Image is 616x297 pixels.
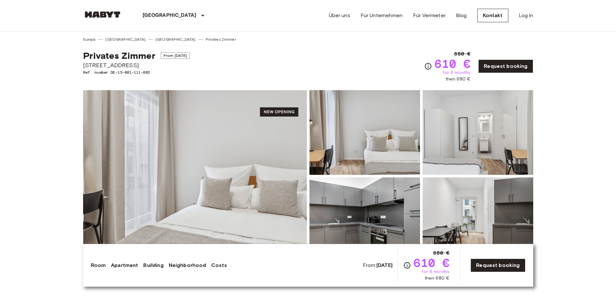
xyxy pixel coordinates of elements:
span: for 6 months [422,269,449,275]
a: Für Vermieter [413,12,446,19]
span: then 680 € [425,275,450,281]
a: Room [91,261,106,269]
a: Kontakt [477,9,508,22]
img: Picture of unit DE-13-001-111-002 [309,177,420,262]
a: Apartment [111,261,138,269]
img: Habyt [83,11,122,18]
a: Log in [519,12,533,19]
span: From: [363,262,393,269]
img: Picture of unit DE-13-001-111-002 [309,90,420,175]
a: Blog [456,12,467,19]
span: for 6 months [443,69,470,76]
a: Building [143,261,163,269]
a: Request booking [478,59,533,73]
a: [GEOGRAPHIC_DATA] [156,37,196,42]
img: Marketing picture of unit DE-13-001-111-002 [83,90,307,262]
a: Für Unternehmen [361,12,403,19]
span: 680 € [433,249,449,257]
a: Europa [83,37,96,42]
a: Neighborhood [169,261,206,269]
b: [DATE] [376,262,393,268]
span: then 680 € [446,76,471,82]
a: [GEOGRAPHIC_DATA] [105,37,146,42]
span: Ref. number DE-13-001-111-002 [83,69,190,75]
a: Über uns [329,12,350,19]
a: Request booking [470,259,525,272]
svg: Check cost overview for full price breakdown. Please note that discounts apply to new joiners onl... [424,62,432,70]
a: Costs [211,261,227,269]
img: Picture of unit DE-13-001-111-002 [423,177,533,262]
p: [GEOGRAPHIC_DATA] [143,12,197,19]
span: From [DATE] [161,52,190,59]
span: 680 € [454,50,470,58]
a: Privates Zimmer [206,37,236,42]
span: 610 € [435,58,470,69]
span: 610 € [414,257,449,269]
img: Picture of unit DE-13-001-111-002 [423,90,533,175]
span: Privates Zimmer [83,50,156,61]
svg: Check cost overview for full price breakdown. Please note that discounts apply to new joiners onl... [403,261,411,269]
span: [STREET_ADDRESS] [83,61,190,69]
